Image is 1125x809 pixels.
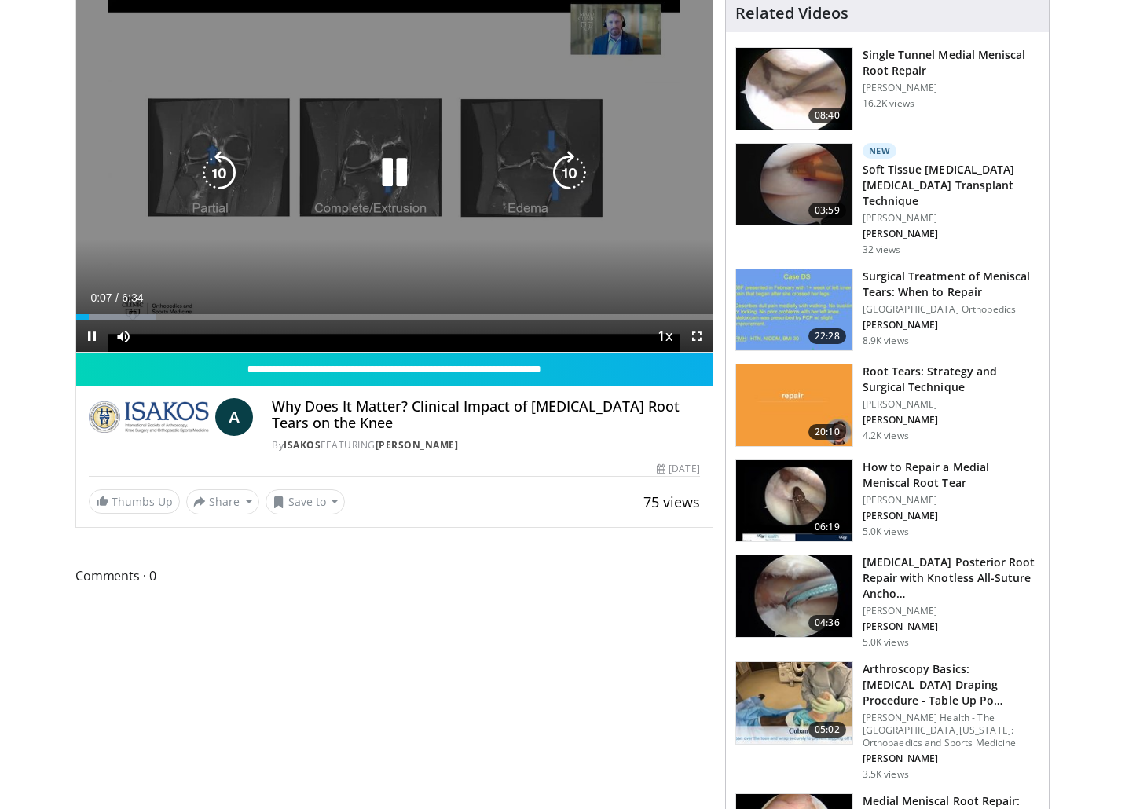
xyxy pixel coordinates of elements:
a: 05:02 Arthroscopy Basics: [MEDICAL_DATA] Draping Procedure - Table Up Po… [PERSON_NAME] Health - ... [735,661,1039,781]
div: By FEATURING [272,438,699,452]
button: Fullscreen [681,320,713,352]
span: 0:07 [90,291,112,304]
p: [PERSON_NAME] [863,414,1039,426]
img: ISAKOS [89,398,209,436]
p: 3.5K views [863,768,909,781]
div: Progress Bar [76,314,713,320]
div: [DATE] [657,462,699,476]
span: 05:02 [808,722,846,738]
p: [PERSON_NAME] [863,494,1039,507]
h4: Why Does It Matter? Clinical Impact of [MEDICAL_DATA] Root Tears on the Knee [272,398,699,432]
a: 03:59 New Soft Tissue [MEDICAL_DATA] [MEDICAL_DATA] Transplant Technique [PERSON_NAME] [PERSON_NA... [735,143,1039,256]
span: 75 views [643,492,700,511]
img: 6d32978d-8572-4afc-b6df-18906a27eb7a.150x105_q85_crop-smart_upscale.jpg [736,555,852,637]
img: 73f26c0b-5ccf-44fc-8ea3-fdebfe20c8f0.150x105_q85_crop-smart_upscale.jpg [736,269,852,351]
h3: Root Tears: Strategy and Surgical Technique [863,364,1039,395]
h3: Soft Tissue [MEDICAL_DATA] [MEDICAL_DATA] Transplant Technique [863,162,1039,209]
span: 03:59 [808,203,846,218]
h3: Single Tunnel Medial Meniscal Root Repair [863,47,1039,79]
p: [PERSON_NAME] [863,398,1039,411]
span: 08:40 [808,108,846,123]
span: 20:10 [808,424,846,440]
p: [PERSON_NAME] [863,510,1039,522]
a: 22:28 Surgical Treatment of Meniscal Tears: When to Repair [GEOGRAPHIC_DATA] Orthopedics [PERSON_... [735,269,1039,352]
p: [GEOGRAPHIC_DATA] Orthopedics [863,303,1039,316]
button: Share [186,489,259,514]
h3: Arthroscopy Basics: [MEDICAL_DATA] Draping Procedure - Table Up Po… [863,661,1039,708]
img: c4e7adc3-e1bb-45b8-8ec3-d6da9a633c9b.150x105_q85_crop-smart_upscale.jpg [736,364,852,446]
span: 6:34 [122,291,143,304]
p: [PERSON_NAME] [863,319,1039,331]
p: [PERSON_NAME] [863,82,1039,94]
span: 22:28 [808,328,846,344]
img: 459eb0eb-0681-4a74-8233-8462a069027a.150x105_q85_crop-smart_upscale.jpg [736,460,852,542]
p: 32 views [863,243,901,256]
p: [PERSON_NAME] [863,212,1039,225]
span: 04:36 [808,615,846,631]
p: [PERSON_NAME] [863,620,1039,633]
p: [PERSON_NAME] [863,228,1039,240]
p: 16.2K views [863,97,914,110]
img: ef04edc1-9bea-419b-8656-3c943423183a.150x105_q85_crop-smart_upscale.jpg [736,48,852,130]
h3: Surgical Treatment of Meniscal Tears: When to Repair [863,269,1039,300]
button: Save to [266,489,346,514]
img: 2707baef-ed28-494e-b200-3f97aa5b8346.150x105_q85_crop-smart_upscale.jpg [736,144,852,225]
p: 5.0K views [863,636,909,649]
a: 08:40 Single Tunnel Medial Meniscal Root Repair [PERSON_NAME] 16.2K views [735,47,1039,130]
span: 06:19 [808,519,846,535]
p: [PERSON_NAME] [863,752,1039,765]
a: ISAKOS [284,438,321,452]
span: / [115,291,119,304]
p: 4.2K views [863,430,909,442]
button: Pause [76,320,108,352]
h3: How to Repair a Medial Meniscal Root Tear [863,459,1039,491]
p: New [863,143,897,159]
button: Playback Rate [650,320,681,352]
a: A [215,398,253,436]
a: 06:19 How to Repair a Medial Meniscal Root Tear [PERSON_NAME] [PERSON_NAME] 5.0K views [735,459,1039,543]
img: 713490ac-eeae-4ba4-8710-dce86352a06e.150x105_q85_crop-smart_upscale.jpg [736,662,852,744]
p: 8.9K views [863,335,909,347]
a: Thumbs Up [89,489,180,514]
span: Comments 0 [75,566,713,586]
p: [PERSON_NAME] [863,605,1039,617]
button: Mute [108,320,139,352]
p: 5.0K views [863,525,909,538]
h3: [MEDICAL_DATA] Posterior Root Repair with Knotless All-Suture Ancho… [863,555,1039,602]
p: [PERSON_NAME] Health - The [GEOGRAPHIC_DATA][US_STATE]: Orthopaedics and Sports Medicine [863,712,1039,749]
a: 20:10 Root Tears: Strategy and Surgical Technique [PERSON_NAME] [PERSON_NAME] 4.2K views [735,364,1039,447]
a: [PERSON_NAME] [376,438,459,452]
a: 04:36 [MEDICAL_DATA] Posterior Root Repair with Knotless All-Suture Ancho… [PERSON_NAME] [PERSON_... [735,555,1039,649]
h4: Related Videos [735,4,848,23]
